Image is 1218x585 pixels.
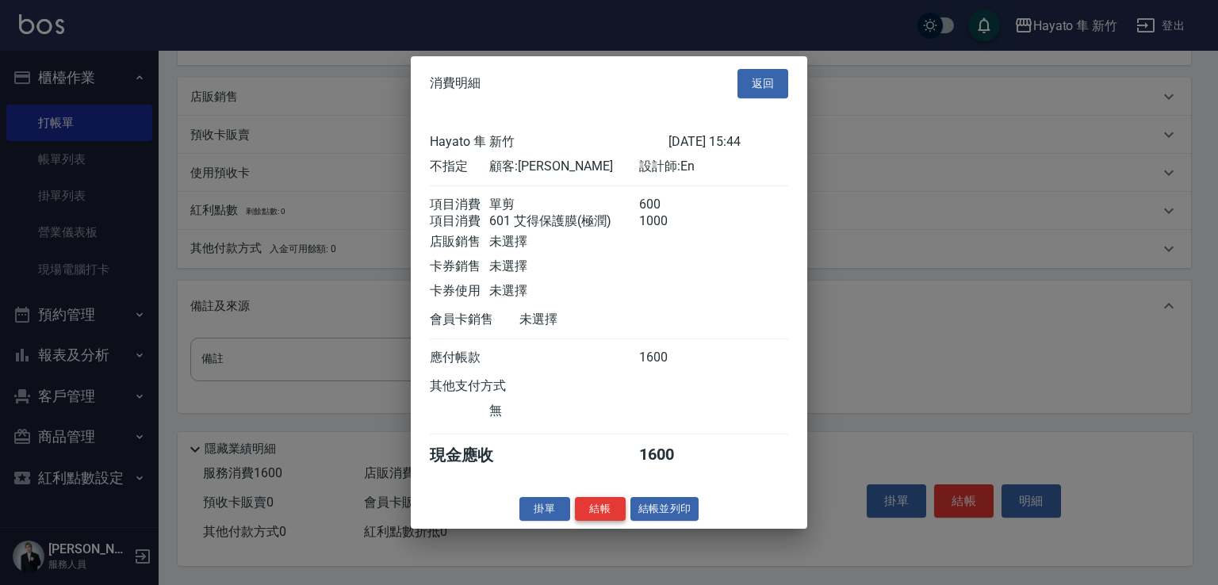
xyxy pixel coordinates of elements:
button: 掛單 [519,496,570,521]
div: 無 [489,402,638,419]
div: 其他支付方式 [430,377,550,394]
span: 消費明細 [430,75,481,91]
button: 結帳並列印 [630,496,699,521]
div: 單剪 [489,196,638,212]
div: 1600 [639,349,699,365]
div: 卡券銷售 [430,258,489,274]
div: 1600 [639,444,699,465]
div: [DATE] 15:44 [668,133,788,150]
div: 600 [639,196,699,212]
button: 返回 [737,69,788,98]
div: 會員卡銷售 [430,311,519,327]
div: 未選擇 [489,258,638,274]
div: 未選擇 [489,282,638,299]
div: 項目消費 [430,196,489,212]
div: 設計師: En [639,158,788,174]
div: Hayato 隼 新竹 [430,133,668,150]
div: 店販銷售 [430,233,489,250]
div: 未選擇 [489,233,638,250]
div: 現金應收 [430,444,519,465]
div: 項目消費 [430,212,489,229]
button: 結帳 [575,496,626,521]
div: 未選擇 [519,311,668,327]
div: 應付帳款 [430,349,489,365]
div: 卡券使用 [430,282,489,299]
div: 1000 [639,212,699,229]
div: 601 艾得保護膜(極潤) [489,212,638,229]
div: 不指定 [430,158,489,174]
div: 顧客: [PERSON_NAME] [489,158,638,174]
